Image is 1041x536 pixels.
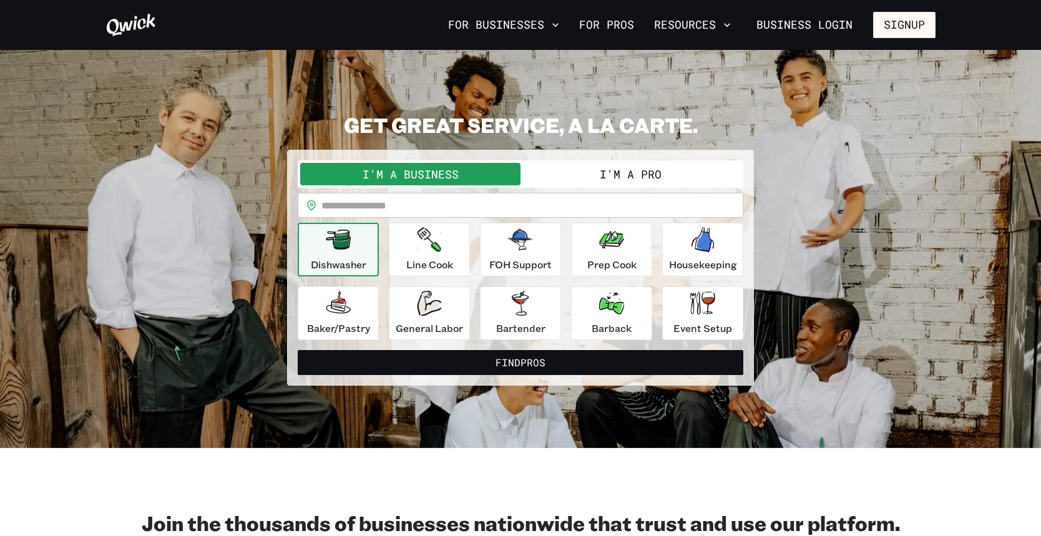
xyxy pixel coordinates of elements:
p: Prep Cook [587,257,637,272]
p: Event Setup [673,321,732,336]
h2: Join the thousands of businesses nationwide that trust and use our platform. [105,510,936,535]
button: Event Setup [662,286,743,340]
h2: GET GREAT SERVICE, A LA CARTE. [287,112,754,137]
p: Baker/Pastry [307,321,370,336]
button: Line Cook [389,223,470,276]
button: General Labor [389,286,470,340]
p: General Labor [396,321,463,336]
button: Prep Cook [571,223,652,276]
p: Line Cook [406,257,453,272]
button: Signup [873,12,936,38]
a: Business Login [746,12,863,38]
button: Resources [649,14,736,36]
button: Barback [571,286,652,340]
p: Housekeeping [669,257,737,272]
p: Bartender [496,321,545,336]
button: I'm a Business [300,163,520,185]
button: Baker/Pastry [298,286,379,340]
p: Barback [592,321,632,336]
button: Bartender [480,286,561,340]
button: For Businesses [443,14,564,36]
button: I'm a Pro [520,163,741,185]
button: FOH Support [480,223,561,276]
p: Dishwasher [311,257,366,272]
button: Dishwasher [298,223,379,276]
a: For Pros [574,14,639,36]
button: FindPros [298,350,743,375]
button: Housekeeping [662,223,743,276]
p: FOH Support [489,257,552,272]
